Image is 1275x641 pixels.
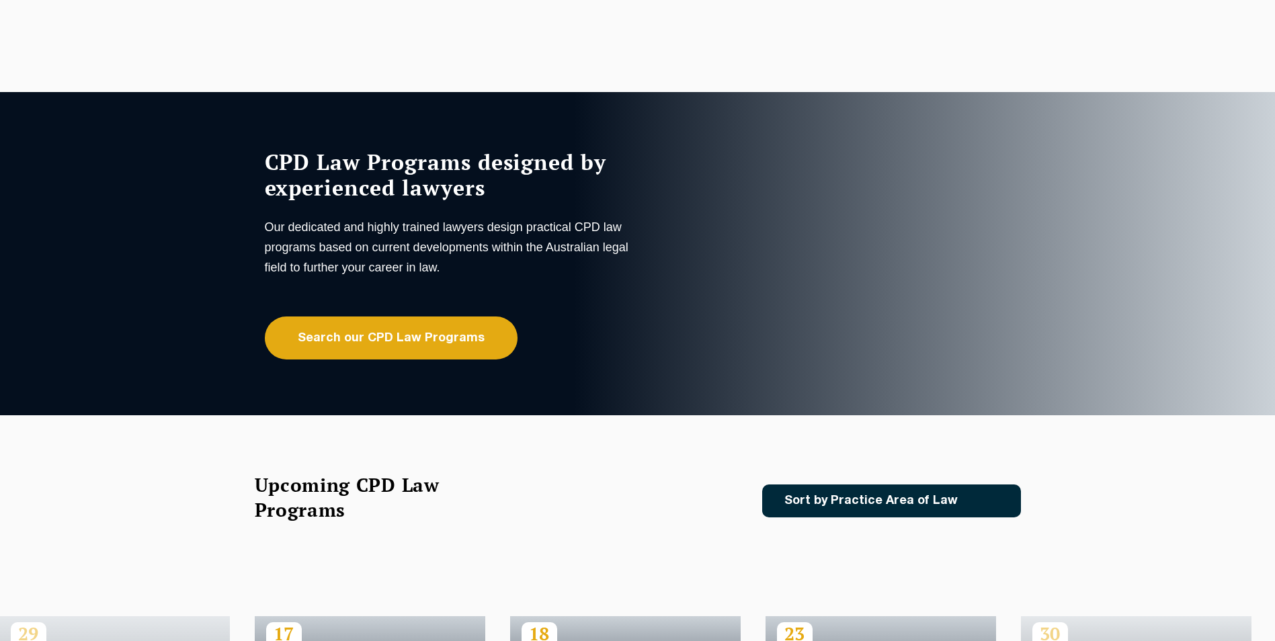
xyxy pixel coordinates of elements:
h1: CPD Law Programs designed by experienced lawyers [265,149,634,200]
a: Search our CPD Law Programs [265,316,518,359]
img: Icon [979,495,995,507]
p: Our dedicated and highly trained lawyers design practical CPD law programs based on current devel... [265,217,634,277]
a: Sort by Practice Area of Law [762,484,1021,517]
h2: Upcoming CPD Law Programs [255,472,473,522]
